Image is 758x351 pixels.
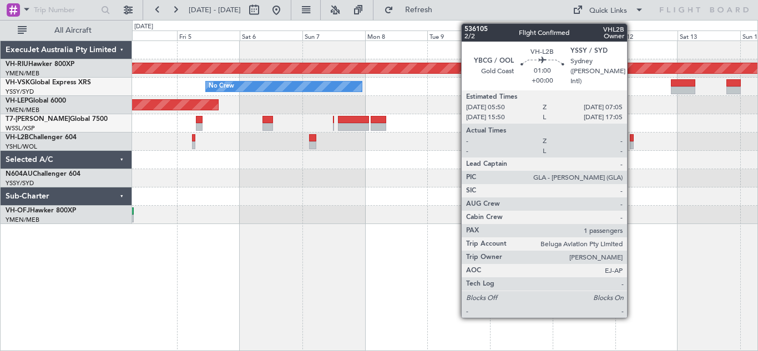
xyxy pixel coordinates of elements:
div: Fri 12 [615,30,678,40]
span: N604AU [6,171,33,177]
div: Sat 13 [678,30,740,40]
a: T7-[PERSON_NAME]Global 7500 [6,116,108,123]
div: Mon 8 [365,30,428,40]
span: [DATE] - [DATE] [189,5,241,15]
span: VH-VSK [6,79,30,86]
div: Sat 6 [240,30,302,40]
div: Quick Links [589,6,627,17]
div: No Crew [209,78,234,95]
a: N604AUChallenger 604 [6,171,80,177]
div: Thu 11 [553,30,615,40]
a: YMEN/MEB [6,216,39,224]
div: Sun 7 [302,30,365,40]
span: VH-L2B [6,134,29,141]
button: Quick Links [567,1,649,19]
a: VH-LEPGlobal 6000 [6,98,66,104]
span: VH-RIU [6,61,28,68]
input: Trip Number [34,2,98,18]
span: VH-OFJ [6,207,30,214]
div: Wed 10 [490,30,553,40]
a: YMEN/MEB [6,69,39,78]
a: VH-VSKGlobal Express XRS [6,79,91,86]
a: YSHL/WOL [6,143,37,151]
a: YSSY/SYD [6,88,34,96]
a: YMEN/MEB [6,106,39,114]
div: Fri 5 [177,30,240,40]
div: Thu 4 [115,30,178,40]
span: All Aircraft [29,27,117,34]
button: All Aircraft [12,22,120,39]
a: YSSY/SYD [6,179,34,187]
button: Refresh [379,1,446,19]
div: [DATE] [134,22,153,32]
a: VH-OFJHawker 800XP [6,207,76,214]
span: T7-[PERSON_NAME] [6,116,70,123]
div: Tue 9 [427,30,490,40]
span: Refresh [396,6,442,14]
span: VH-LEP [6,98,28,104]
a: VH-RIUHawker 800XP [6,61,74,68]
a: WSSL/XSP [6,124,35,133]
a: VH-L2BChallenger 604 [6,134,77,141]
